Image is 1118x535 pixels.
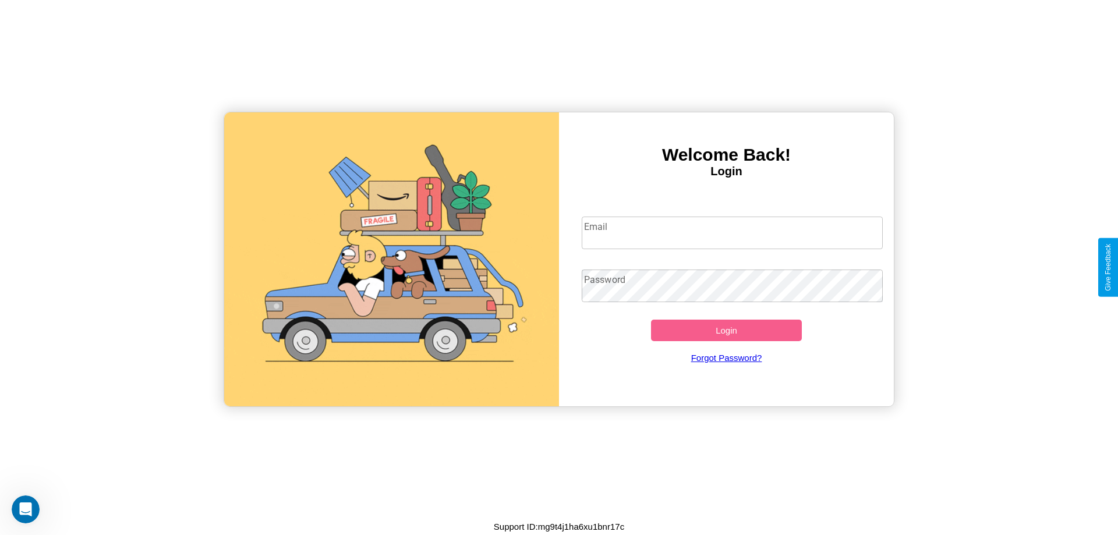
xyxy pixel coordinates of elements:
[1104,244,1112,291] div: Give Feedback
[12,495,40,523] iframe: Intercom live chat
[559,145,894,165] h3: Welcome Back!
[576,341,878,374] a: Forgot Password?
[224,112,559,406] img: gif
[651,320,802,341] button: Login
[494,519,624,534] p: Support ID: mg9t4j1ha6xu1bnr17c
[559,165,894,178] h4: Login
